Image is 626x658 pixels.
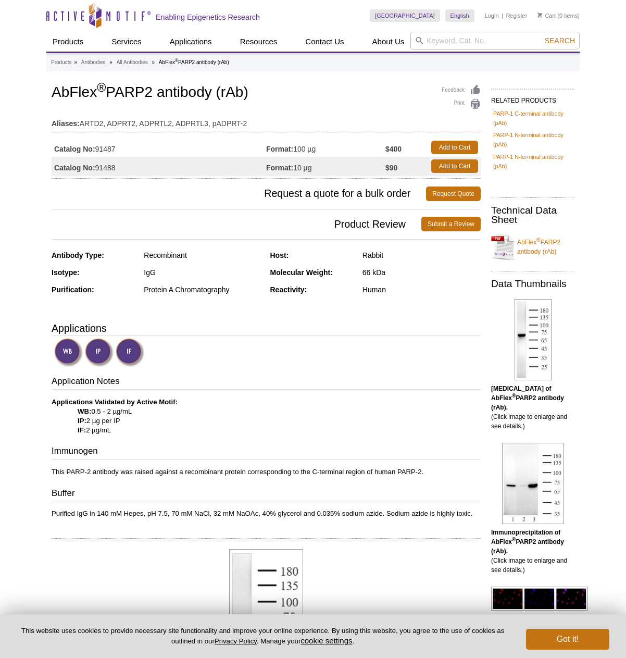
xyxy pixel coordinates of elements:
[164,32,218,52] a: Applications
[542,36,578,45] button: Search
[52,119,80,128] strong: Aliases:
[52,251,104,259] strong: Antibody Type:
[52,157,266,176] td: 91488
[78,426,86,434] strong: IF:
[52,509,481,518] p: Purified IgG in 140 mM Hepes, pH 7.5, 70 mM NaCl, 32 mM NaOAc, 40% glycerol and 0.035% sodium azi...
[52,285,94,294] strong: Purification:
[116,338,144,367] img: Immunofluorescence Validated
[537,9,580,22] li: (0 items)
[431,141,478,154] a: Add to Cart
[52,445,481,460] h3: Immunogen
[537,13,542,18] img: Your Cart
[526,629,609,650] button: Got it!
[491,385,564,411] b: [MEDICAL_DATA] of AbFlex PARP2 antibody (rAb).
[536,237,540,243] sup: ®
[266,157,385,176] td: 10 µg
[17,626,509,646] p: This website uses cookies to provide necessary site functionality and improve your online experie...
[270,285,307,294] strong: Reactivity:
[491,384,574,431] p: (Click image to enlarge and see details.)
[234,32,284,52] a: Resources
[54,338,83,367] img: Western Blot Validated
[362,285,481,294] div: Human
[52,487,481,502] h3: Buffer
[215,637,257,645] a: Privacy Policy
[159,59,229,65] li: AbFlex PARP2 antibody (rAb)
[46,32,90,52] a: Products
[426,187,481,201] a: Request Quote
[117,58,148,67] a: All Antibodies
[52,84,481,102] h1: AbFlex PARP2 antibody (rAb)
[97,81,106,94] sup: ®
[512,393,516,399] sup: ®
[266,138,385,157] td: 100 µg
[491,89,574,107] h2: RELATED PRODUCTS
[54,144,95,154] strong: Catalog No:
[385,163,397,172] strong: $90
[156,13,260,22] h2: Enabling Epigenetics Research
[52,113,481,129] td: ARTD2, ADPRT2, ADPRTL2, ADPRTL3, pADPRT-2
[78,417,86,425] strong: IP:
[506,12,527,19] a: Register
[299,32,350,52] a: Contact Us
[502,9,503,22] li: |
[493,109,572,128] a: PARP-1 C-terminal antibody (pAb)
[144,268,262,277] div: IgG
[493,152,572,171] a: PARP-1 N-terminal antibody (pAb)
[109,59,112,65] li: »
[431,159,478,173] a: Add to Cart
[491,528,574,575] p: (Click image to enlarge and see details.)
[442,98,481,110] a: Print
[52,467,481,477] p: This PARP-2 antibody was raised against a recombinant protein corresponding to the C-terminal reg...
[144,251,262,260] div: Recombinant
[491,587,588,611] img: AbFlex<sup>®</sup> PARP2 antibody (rAb) tested by immunofluorescence.
[370,9,440,22] a: [GEOGRAPHIC_DATA]
[366,32,411,52] a: About Us
[175,58,178,63] sup: ®
[385,144,402,154] strong: $400
[362,268,481,277] div: 66 kDa
[491,231,574,263] a: AbFlex®PARP2 antibody (rAb)
[515,299,552,380] img: AbFlex<sup>®</sup> PARP2 antibody (rAb) tested by Western blot.
[442,84,481,96] a: Feedback
[362,251,481,260] div: Rabbit
[52,398,481,435] p: 0.5 - 2 µg/mL 2 µg per IP 2 µg/mL
[144,285,262,294] div: Protein A Chromatography
[152,59,155,65] li: »
[81,58,106,67] a: Antibodies
[78,407,91,415] strong: WB:
[270,268,333,277] strong: Molecular Weight:
[52,138,266,157] td: 91487
[491,279,574,289] h2: Data Thumbnails
[537,12,556,19] a: Cart
[485,12,499,19] a: Login
[493,130,572,149] a: PARP-1 N-terminal antibody (pAb)
[52,187,426,201] span: Request a quote for a bulk order
[52,217,421,231] span: Product Review
[445,9,474,22] a: English
[51,58,71,67] a: Products
[266,144,293,154] strong: Format:
[52,398,178,406] b: Applications Validated by Active Motif:
[54,163,95,172] strong: Catalog No:
[52,268,80,277] strong: Isotype:
[421,217,481,231] a: Submit a Review
[266,163,293,172] strong: Format:
[52,375,481,390] h3: Application Notes
[85,338,114,367] img: Immunoprecipitation Validated
[105,32,148,52] a: Services
[410,32,580,49] input: Keyword, Cat. No.
[545,36,575,45] span: Search
[52,320,481,336] h3: Applications
[301,636,352,645] button: cookie settings
[502,443,564,524] img: AbFlex<sup>®</sup> PARP2 antibody (rAb) tested by immunoprecipitation.
[270,251,289,259] strong: Host:
[491,529,564,555] b: Immunoprecipitation of AbFlex PARP2 antibody (rAb).
[74,59,77,65] li: »
[512,537,516,542] sup: ®
[491,206,574,225] h2: Technical Data Sheet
